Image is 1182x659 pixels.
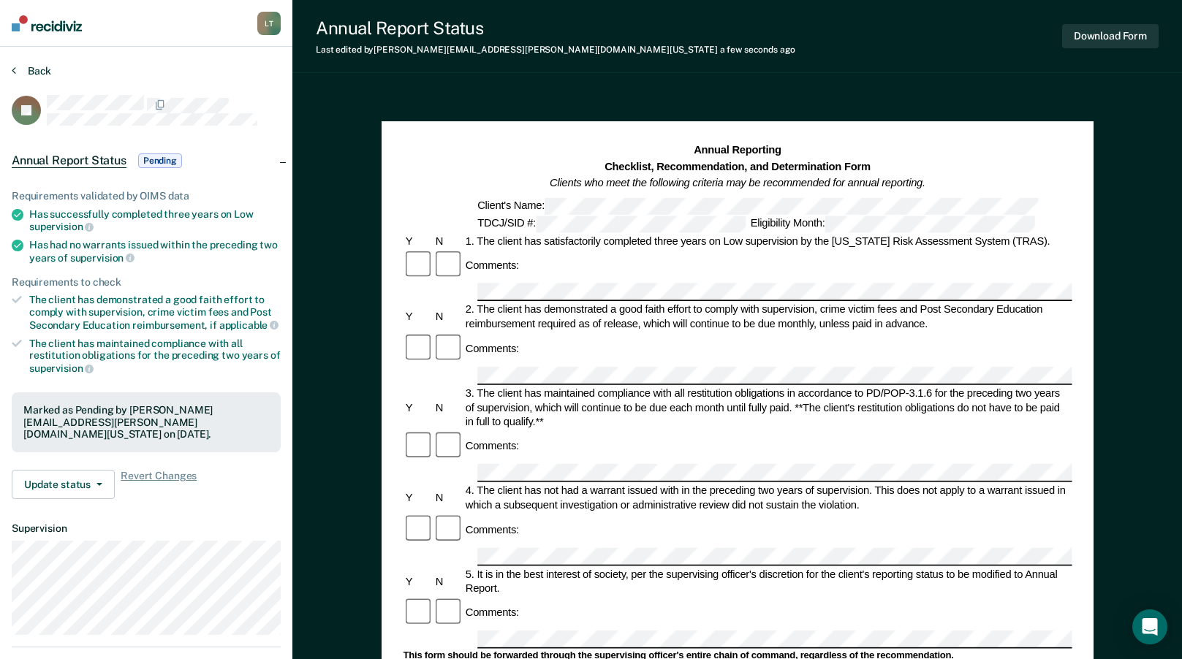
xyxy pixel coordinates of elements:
span: applicable [219,319,279,331]
div: The client has maintained compliance with all restitution obligations for the preceding two years of [29,338,281,375]
div: Has had no warrants issued within the preceding two years of [29,239,281,264]
div: Annual Report Status [316,18,795,39]
div: 5. It is in the best interest of society, per the supervising officer's discretion for the client... [463,566,1072,595]
em: Clients who meet the following criteria may be recommended for annual reporting. [550,177,925,188]
div: 3. The client has maintained compliance with all restitution obligations in accordance to PD/POP-... [463,386,1072,429]
div: Comments: [463,606,521,620]
span: a few seconds ago [720,45,795,55]
div: 2. The client has demonstrated a good faith effort to comply with supervision, crime victim fees ... [463,302,1072,331]
div: Comments: [463,259,521,273]
div: Has successfully completed three years on Low [29,208,281,233]
img: Recidiviz [12,15,82,31]
div: Comments: [463,439,521,454]
div: Requirements to check [12,276,281,289]
div: Comments: [463,522,521,537]
div: N [433,490,463,505]
div: Y [403,234,433,248]
div: Y [403,310,433,324]
span: Revert Changes [121,470,197,499]
div: N [433,234,463,248]
button: Back [12,64,51,77]
strong: Annual Reporting [694,144,781,156]
div: The client has demonstrated a good faith effort to comply with supervision, crime victim fees and... [29,294,281,331]
div: Y [403,574,433,588]
div: N [433,574,463,588]
div: 4. The client has not had a warrant issued with in the preceding two years of supervision. This d... [463,483,1072,511]
div: Eligibility Month: [748,216,1037,232]
div: L T [257,12,281,35]
div: Last edited by [PERSON_NAME][EMAIL_ADDRESS][PERSON_NAME][DOMAIN_NAME][US_STATE] [316,45,795,55]
strong: Checklist, Recommendation, and Determination Form [605,160,871,172]
span: Annual Report Status [12,153,126,168]
div: Marked as Pending by [PERSON_NAME][EMAIL_ADDRESS][PERSON_NAME][DOMAIN_NAME][US_STATE] on [DATE]. [23,404,269,441]
button: Update status [12,470,115,499]
div: Requirements validated by OIMS data [12,190,281,202]
div: Y [403,490,433,505]
div: Client's Name: [475,197,1041,214]
div: Open Intercom Messenger [1132,609,1167,644]
div: 1. The client has satisfactorily completed three years on Low supervision by the [US_STATE] Risk ... [463,234,1072,248]
span: supervision [70,252,135,264]
dt: Supervision [12,522,281,535]
div: TDCJ/SID #: [475,216,748,232]
span: Pending [138,153,182,168]
button: LT [257,12,281,35]
div: N [433,400,463,414]
div: Y [403,400,433,414]
span: supervision [29,362,94,374]
button: Download Form [1062,24,1159,48]
span: supervision [29,221,94,232]
div: N [433,310,463,324]
div: Comments: [463,341,521,356]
